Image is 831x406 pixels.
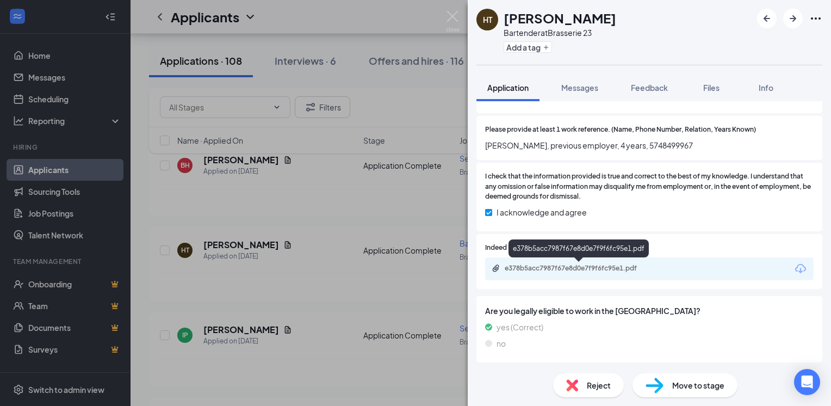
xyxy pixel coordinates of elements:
span: I acknowledge and agree [497,206,587,218]
span: Please provide at least 1 work reference. (Name, Phone Number, Relation, Years Known) [485,125,756,135]
span: yes (Correct) [497,321,543,333]
svg: Ellipses [809,12,822,25]
span: Indeed Resume [485,243,533,253]
span: Feedback [631,83,668,93]
span: Move to stage [672,379,724,391]
div: e378b5acc7987f67e8d0e7f9f6fc95e1.pdf [508,239,649,257]
div: e378b5acc7987f67e8d0e7f9f6fc95e1.pdf [505,264,657,273]
button: ArrowLeftNew [757,9,777,28]
span: no [497,337,506,349]
span: Messages [561,83,598,93]
svg: Paperclip [492,264,500,273]
svg: ArrowLeftNew [760,12,773,25]
div: HT [483,14,492,25]
span: Application [487,83,529,93]
span: Files [703,83,720,93]
span: Info [759,83,773,93]
button: PlusAdd a tag [504,41,552,53]
div: Bartender at Brasserie 23 [504,27,616,38]
span: Are you legally eligible to work in the [GEOGRAPHIC_DATA]? [485,305,814,317]
a: Paperclipe378b5acc7987f67e8d0e7f9f6fc95e1.pdf [492,264,668,274]
h1: [PERSON_NAME] [504,9,616,27]
div: Open Intercom Messenger [794,369,820,395]
span: Reject [587,379,611,391]
span: I check that the information provided is true and correct to the best of my knowledge. I understa... [485,171,814,202]
svg: ArrowRight [786,12,799,25]
svg: Download [794,262,807,275]
span: [PERSON_NAME], previous employer, 4 years, 5748499967 [485,139,814,151]
button: ArrowRight [783,9,803,28]
svg: Plus [543,44,549,51]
